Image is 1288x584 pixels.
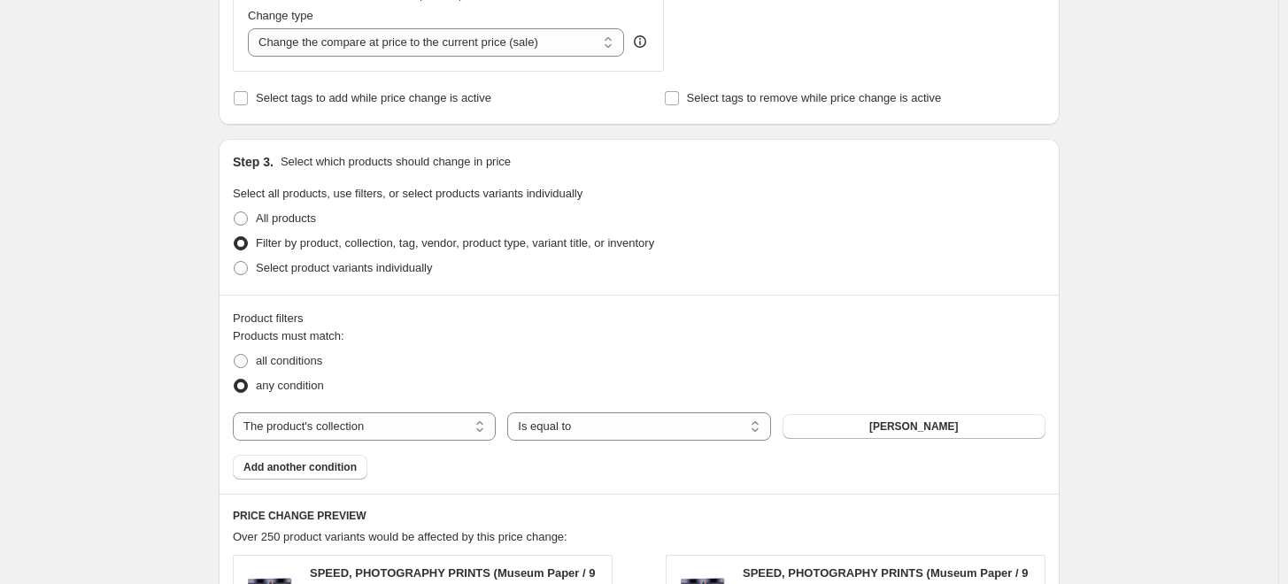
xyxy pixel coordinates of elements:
[256,91,491,104] span: Select tags to add while price change is active
[631,33,649,50] div: help
[256,379,324,392] span: any condition
[233,187,582,200] span: Select all products, use filters, or select products variants individually
[783,414,1045,439] button: ABDELKADER ALLAM
[256,261,432,274] span: Select product variants individually
[233,310,1045,327] div: Product filters
[281,153,511,171] p: Select which products should change in price
[243,460,357,474] span: Add another condition
[256,354,322,367] span: all conditions
[233,530,567,543] span: Over 250 product variants would be affected by this price change:
[233,455,367,480] button: Add another condition
[256,211,316,225] span: All products
[233,329,344,342] span: Products must match:
[233,153,274,171] h2: Step 3.
[256,236,654,250] span: Filter by product, collection, tag, vendor, product type, variant title, or inventory
[869,419,959,434] span: [PERSON_NAME]
[687,91,942,104] span: Select tags to remove while price change is active
[248,9,313,22] span: Change type
[233,509,1045,523] h6: PRICE CHANGE PREVIEW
